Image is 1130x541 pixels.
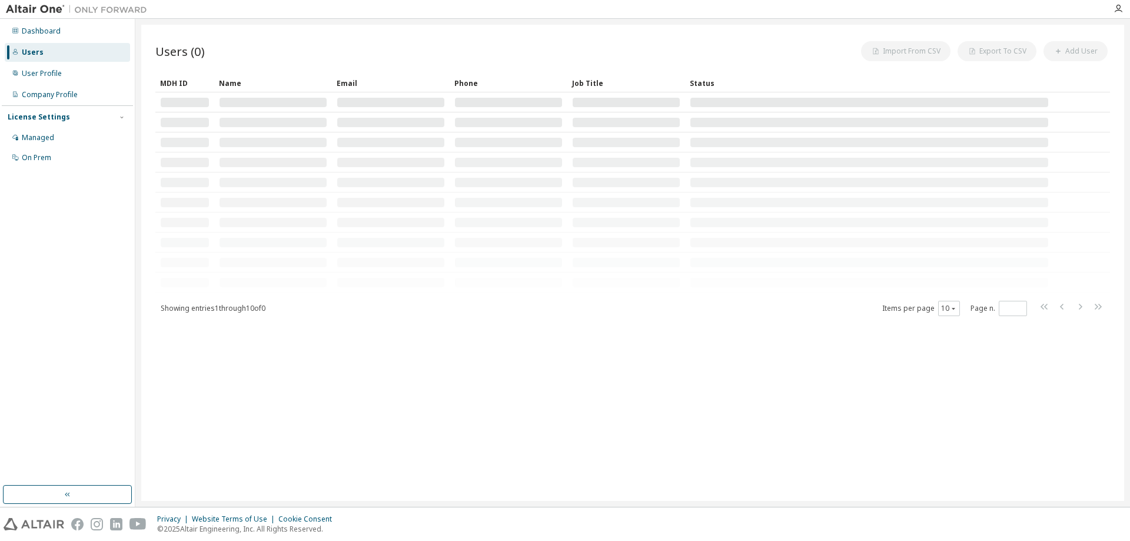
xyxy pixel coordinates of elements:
div: Managed [22,133,54,142]
span: Page n. [971,301,1027,316]
img: altair_logo.svg [4,518,64,530]
img: Altair One [6,4,153,15]
button: 10 [941,304,957,313]
div: Name [219,74,327,92]
div: MDH ID [160,74,210,92]
div: Company Profile [22,90,78,99]
div: Status [690,74,1049,92]
div: User Profile [22,69,62,78]
span: Users (0) [155,43,205,59]
div: Privacy [157,515,192,524]
div: Users [22,48,44,57]
img: youtube.svg [129,518,147,530]
div: License Settings [8,112,70,122]
span: Items per page [882,301,960,316]
button: Export To CSV [958,41,1036,61]
div: Job Title [572,74,680,92]
div: Website Terms of Use [192,515,278,524]
div: Phone [454,74,563,92]
img: facebook.svg [71,518,84,530]
div: Email [337,74,445,92]
p: © 2025 Altair Engineering, Inc. All Rights Reserved. [157,524,339,534]
span: Showing entries 1 through 10 of 0 [161,303,265,313]
div: On Prem [22,153,51,162]
button: Add User [1043,41,1108,61]
div: Cookie Consent [278,515,339,524]
div: Dashboard [22,26,61,36]
button: Import From CSV [861,41,950,61]
img: linkedin.svg [110,518,122,530]
img: instagram.svg [91,518,103,530]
